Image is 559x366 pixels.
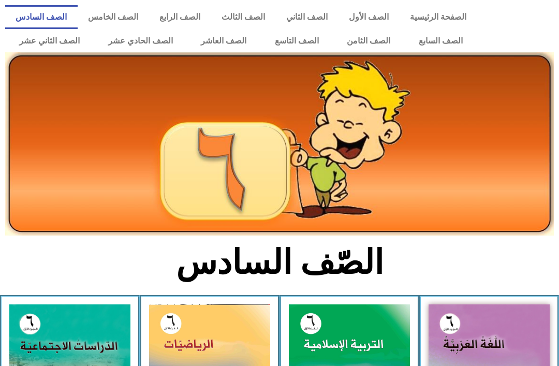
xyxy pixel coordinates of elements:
a: الصف السابع [404,29,477,53]
a: الصفحة الرئيسية [399,5,477,29]
a: الصف الأول [338,5,399,29]
a: الصف الحادي عشر [94,29,187,53]
a: الصف الثاني [275,5,338,29]
a: الصف السادس [5,5,78,29]
a: الصف الثاني عشر [5,29,94,53]
a: الصف التاسع [260,29,333,53]
a: الصف الثالث [211,5,276,29]
h2: الصّف السادس [109,242,451,283]
a: الصف الثامن [333,29,405,53]
a: الصف الرابع [149,5,211,29]
a: الصف العاشر [187,29,261,53]
a: الصف الخامس [78,5,149,29]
